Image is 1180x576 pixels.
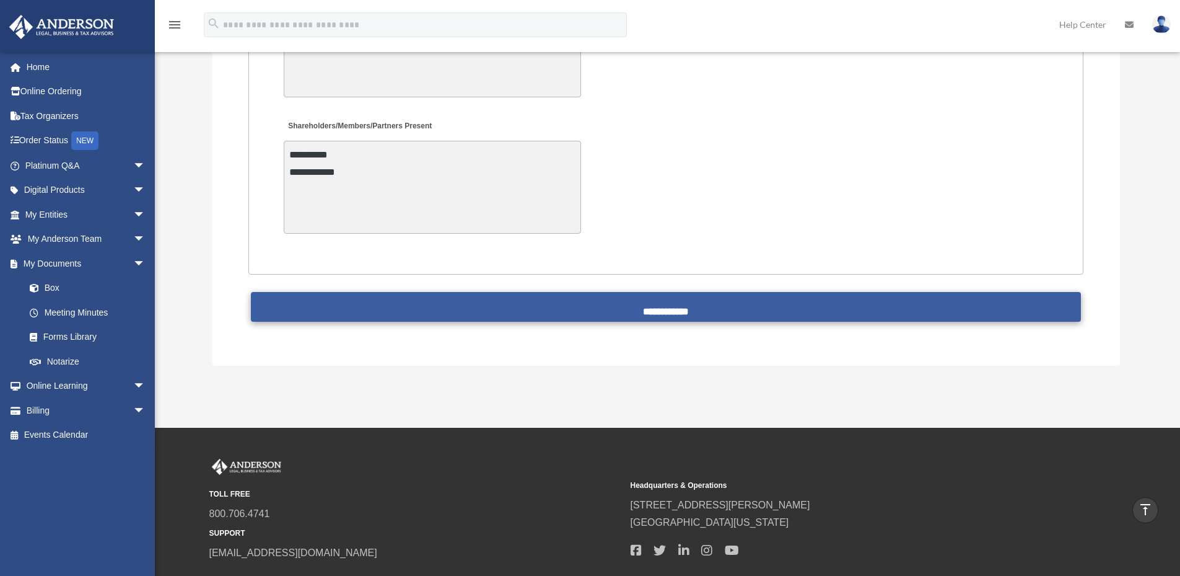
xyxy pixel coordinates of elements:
[207,17,221,30] i: search
[209,488,622,501] small: TOLL FREE
[9,128,164,154] a: Order StatusNEW
[631,517,789,528] a: [GEOGRAPHIC_DATA][US_STATE]
[9,153,164,178] a: Platinum Q&Aarrow_drop_down
[133,178,158,203] span: arrow_drop_down
[1138,502,1153,517] i: vertical_align_top
[17,349,164,374] a: Notarize
[6,15,118,39] img: Anderson Advisors Platinum Portal
[9,398,164,423] a: Billingarrow_drop_down
[133,153,158,179] span: arrow_drop_down
[167,22,182,32] a: menu
[9,202,164,227] a: My Entitiesarrow_drop_down
[167,17,182,32] i: menu
[71,131,98,150] div: NEW
[9,178,164,203] a: Digital Productsarrow_drop_down
[9,251,164,276] a: My Documentsarrow_drop_down
[9,55,164,79] a: Home
[133,398,158,423] span: arrow_drop_down
[9,374,164,399] a: Online Learningarrow_drop_down
[9,79,164,104] a: Online Ordering
[133,202,158,228] span: arrow_drop_down
[133,227,158,252] span: arrow_drop_down
[133,374,158,399] span: arrow_drop_down
[17,276,164,301] a: Box
[209,508,270,519] a: 800.706.4741
[631,479,1043,492] small: Headquarters & Operations
[1132,497,1158,523] a: vertical_align_top
[209,547,377,558] a: [EMAIL_ADDRESS][DOMAIN_NAME]
[209,527,622,540] small: SUPPORT
[9,423,164,448] a: Events Calendar
[133,251,158,277] span: arrow_drop_down
[209,459,284,475] img: Anderson Advisors Platinum Portal
[17,325,164,350] a: Forms Library
[1152,16,1171,33] img: User Pic
[631,500,810,510] a: [STREET_ADDRESS][PERSON_NAME]
[9,104,164,128] a: Tax Organizers
[284,118,435,135] label: Shareholders/Members/Partners Present
[17,300,158,325] a: Meeting Minutes
[9,227,164,252] a: My Anderson Teamarrow_drop_down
